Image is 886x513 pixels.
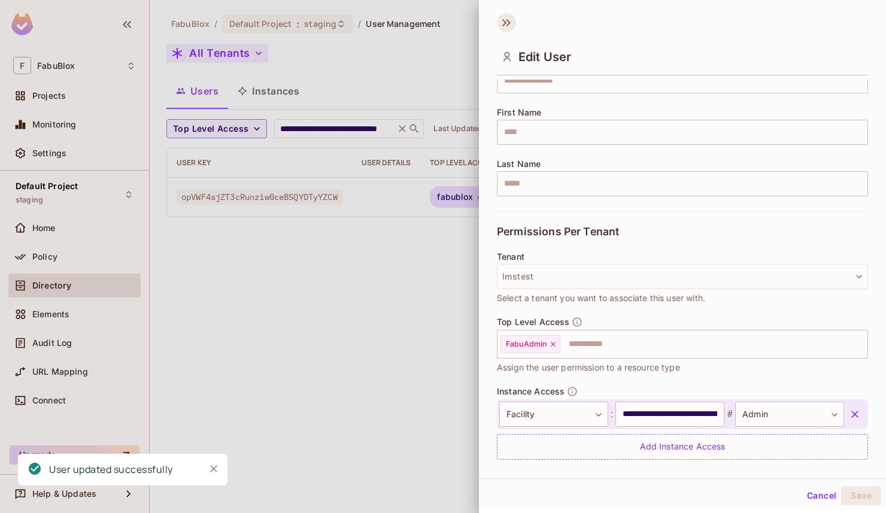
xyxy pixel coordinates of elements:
[497,264,868,289] button: lmstest
[841,486,881,505] button: Save
[802,486,841,505] button: Cancel
[497,317,569,327] span: Top Level Access
[49,462,173,477] div: User updated successfully
[608,407,615,421] span: :
[499,402,608,427] div: Facility
[497,108,542,117] span: First Name
[500,335,560,353] div: FabuAdmin
[205,460,223,478] button: Close
[497,292,705,305] span: Select a tenant you want to associate this user with.
[497,434,868,460] div: Add Instance Access
[724,407,735,421] span: #
[497,387,565,396] span: Instance Access
[506,339,547,349] span: FabuAdmin
[497,226,619,238] span: Permissions Per Tenant
[518,50,571,64] span: Edit User
[497,361,680,374] span: Assign the user permission to a resource type
[861,342,864,345] button: Open
[497,252,524,262] span: Tenant
[497,159,541,169] span: Last Name
[735,402,844,427] div: Admin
